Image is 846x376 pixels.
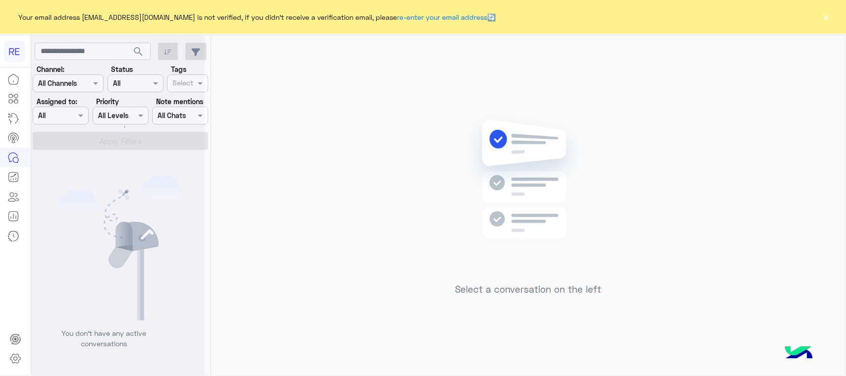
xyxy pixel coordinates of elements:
[4,41,25,62] div: RE
[455,284,602,295] h5: Select a conversation on the left
[171,77,193,90] div: Select
[397,13,488,21] a: re-enter your email address
[821,12,831,22] button: ×
[109,118,126,135] div: loading...
[457,112,600,276] img: no messages
[782,336,816,371] img: hulul-logo.png
[19,12,496,22] span: Your email address [EMAIL_ADDRESS][DOMAIN_NAME] is not verified, if you didn't receive a verifica...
